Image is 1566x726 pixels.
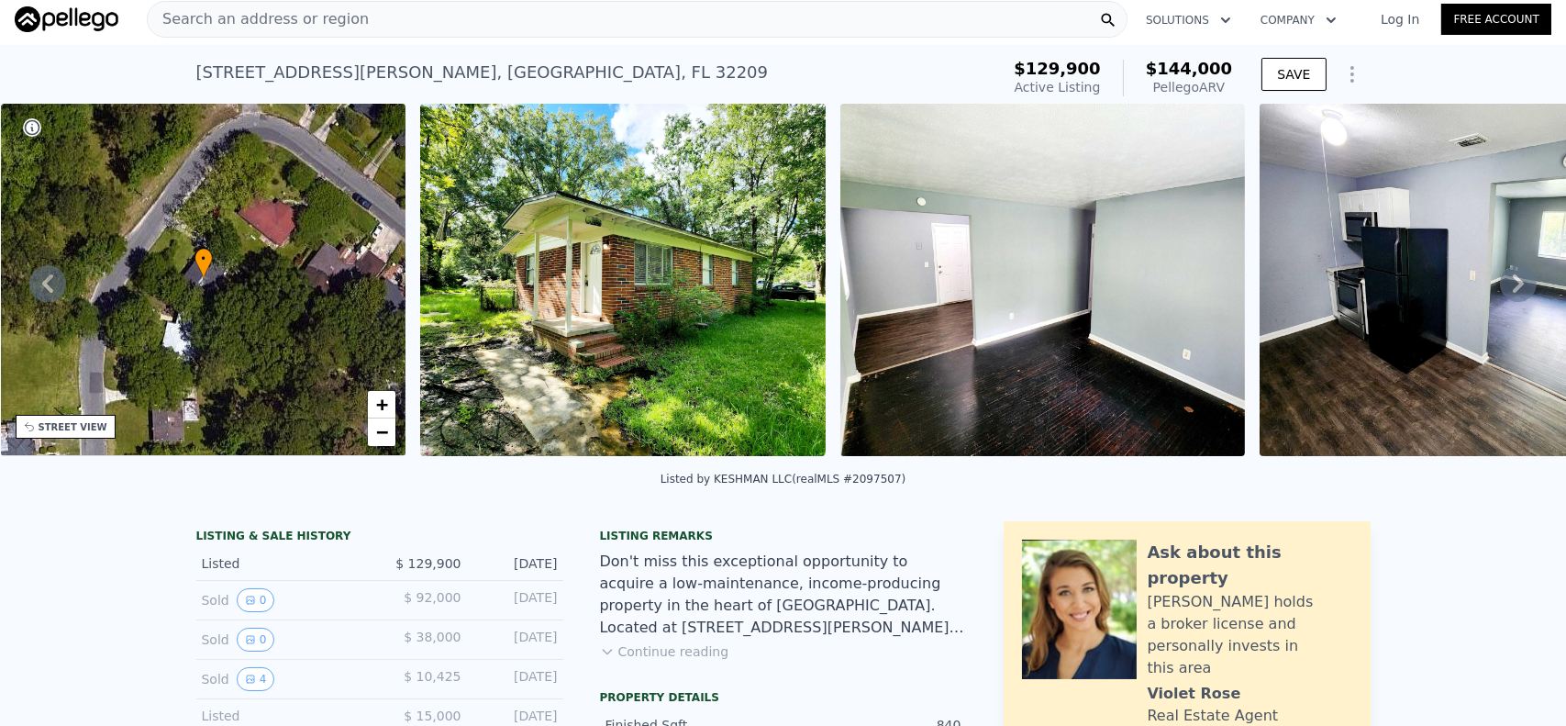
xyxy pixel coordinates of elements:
div: Ask about this property [1148,540,1352,591]
span: $ 129,900 [395,556,461,571]
button: View historical data [237,628,275,652]
div: Listed [202,554,365,573]
div: Pellego ARV [1146,78,1233,96]
span: • [194,251,213,267]
button: SAVE [1261,58,1326,91]
span: $129,900 [1014,59,1101,78]
div: STREET VIEW [39,420,107,434]
a: Zoom out [368,419,395,446]
img: Sale: 167046063 Parcel: 34250272 [840,104,1246,456]
a: Zoom in [368,391,395,419]
div: [DATE] [476,707,558,725]
div: [DATE] [476,628,558,652]
div: Don't miss this exceptional opportunity to acquire a low-maintenance, income-producing property i... [600,551,967,639]
img: Pellego [15,6,118,32]
button: Show Options [1334,56,1371,93]
div: Listed [202,707,365,725]
span: $ 38,000 [404,630,461,644]
button: Continue reading [600,642,729,661]
span: Search an address or region [148,8,369,30]
div: Listing remarks [600,529,967,543]
div: Property details [600,690,967,705]
span: $144,000 [1146,59,1233,78]
img: Sale: 167046063 Parcel: 34250272 [420,104,826,456]
div: Violet Rose [1148,683,1241,705]
div: [DATE] [476,554,558,573]
button: Company [1246,4,1351,37]
span: + [376,393,388,416]
button: Solutions [1131,4,1246,37]
div: [STREET_ADDRESS][PERSON_NAME] , [GEOGRAPHIC_DATA] , FL 32209 [196,60,769,85]
div: LISTING & SALE HISTORY [196,529,563,547]
a: Log In [1359,10,1441,28]
a: Free Account [1441,4,1551,35]
div: [PERSON_NAME] holds a broker license and personally invests in this area [1148,591,1352,679]
div: • [194,248,213,280]
div: Sold [202,628,365,652]
div: [DATE] [476,667,558,691]
span: Active Listing [1015,80,1101,95]
div: Sold [202,588,365,612]
span: $ 10,425 [404,669,461,684]
div: Listed by KESHMAN LLC (realMLS #2097507) [661,473,906,486]
span: − [376,420,388,443]
span: $ 92,000 [404,590,461,605]
div: [DATE] [476,588,558,612]
div: Sold [202,667,365,691]
button: View historical data [237,588,275,612]
button: View historical data [237,667,275,691]
span: $ 15,000 [404,709,461,723]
